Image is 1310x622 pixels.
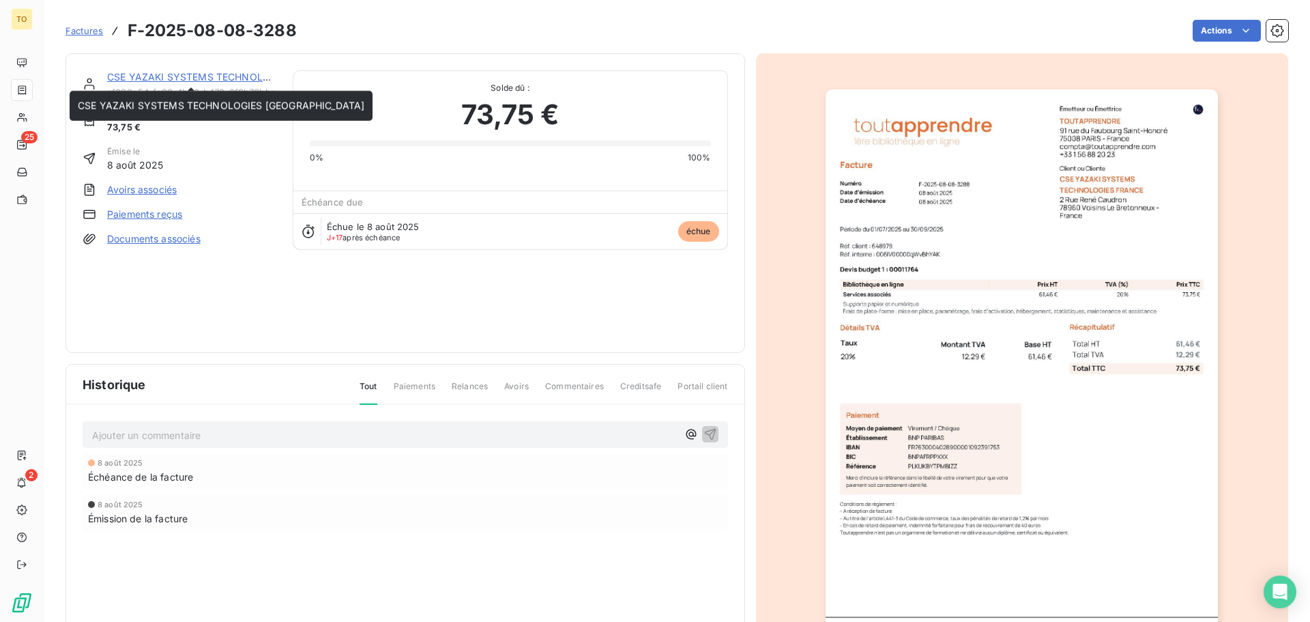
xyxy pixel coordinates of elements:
[327,234,401,242] span: après échéance
[620,380,662,404] span: Creditsafe
[360,380,377,405] span: Tout
[11,8,33,30] div: TO
[107,145,164,158] span: Émise le
[678,380,727,404] span: Portail client
[88,511,188,526] span: Émission de la facture
[107,183,177,197] a: Avoirs associés
[394,380,435,404] span: Paiements
[98,459,143,467] span: 8 août 2025
[98,500,143,509] span: 8 août 2025
[11,592,33,614] img: Logo LeanPay
[1264,576,1296,608] div: Open Intercom Messenger
[65,25,103,36] span: Factures
[1193,20,1261,42] button: Actions
[327,221,420,232] span: Échue le 8 août 2025
[25,469,38,481] span: 2
[65,24,103,38] a: Factures
[545,380,604,404] span: Commentaires
[310,82,711,94] span: Solde dû :
[504,380,529,404] span: Avoirs
[327,233,343,242] span: J+17
[107,232,201,246] a: Documents associés
[11,134,32,156] a: 25
[461,94,559,135] span: 73,75 €
[678,221,719,242] span: échue
[107,158,164,172] span: 8 août 2025
[452,380,488,404] span: Relances
[107,71,394,83] a: CSE YAZAKI SYSTEMS TECHNOLOGIES [GEOGRAPHIC_DATA]
[688,152,711,164] span: 100%
[310,152,323,164] span: 0%
[21,131,38,143] span: 25
[78,100,364,111] span: CSE YAZAKI SYSTEMS TECHNOLOGIES [GEOGRAPHIC_DATA]
[107,208,182,221] a: Paiements reçus
[128,18,297,43] h3: F-2025-08-08-3288
[302,197,364,208] span: Échéance due
[88,470,193,484] span: Échéance de la facture
[107,121,163,135] span: 73,75 €
[83,376,146,394] span: Historique
[107,87,276,98] span: af399e54-fa93-4b50-b472-8f9b73bbc0d7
